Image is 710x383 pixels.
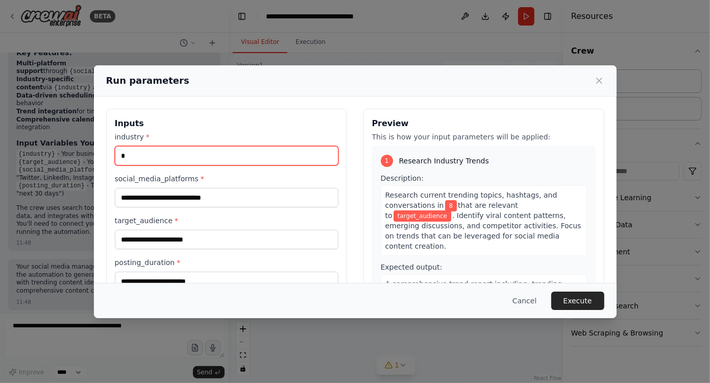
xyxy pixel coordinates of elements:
h2: Run parameters [106,74,189,88]
div: 1 [381,155,393,167]
span: A comprehensive trend report including: trending topics in [385,280,562,298]
span: that are relevant to [385,201,518,220]
p: This is how your input parameters will be applied: [372,132,596,142]
span: Variable: target_audience [394,210,451,222]
span: . Identify viral content patterns, emerging discussions, and competitor activities. Focus on tren... [385,211,581,250]
label: industry [115,132,338,142]
button: Cancel [504,292,545,310]
h3: Preview [372,117,596,130]
span: Variable: industry [445,200,457,211]
label: target_audience [115,216,338,226]
span: Expected output: [381,263,443,271]
span: Research Industry Trends [399,156,489,166]
button: Execute [551,292,604,310]
span: Description: [381,174,424,182]
h3: Inputs [115,117,338,130]
label: posting_duration [115,257,338,268]
span: Research current trending topics, hashtags, and conversations in [385,191,557,209]
label: social_media_platforms [115,174,338,184]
